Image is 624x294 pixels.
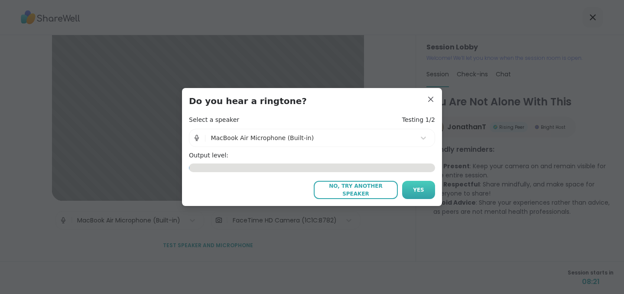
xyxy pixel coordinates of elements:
[413,186,424,194] span: Yes
[189,116,239,124] h4: Select a speaker
[318,182,393,198] span: No, try another speaker
[211,134,411,143] div: MacBook Air Microphone (Built-in)
[402,116,435,124] h4: Testing 1/2
[204,129,206,147] span: |
[189,151,435,160] h4: Output level:
[193,129,201,147] img: Microphone
[314,181,398,199] button: No, try another speaker
[402,181,435,199] button: Yes
[189,95,435,107] h3: Do you hear a ringtone?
